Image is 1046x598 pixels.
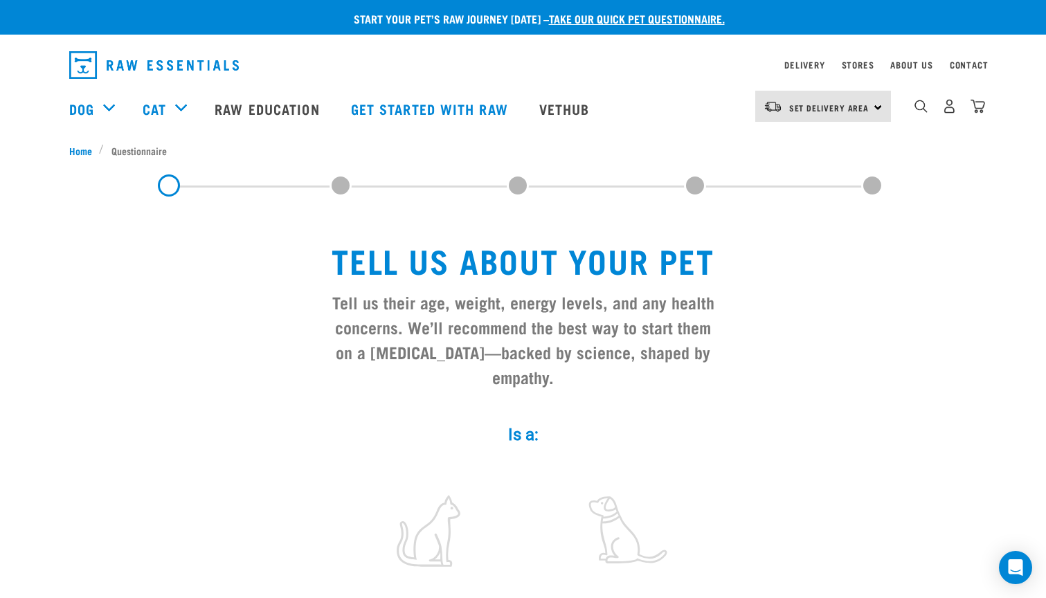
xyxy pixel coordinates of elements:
[69,143,977,158] nav: breadcrumbs
[999,551,1032,584] div: Open Intercom Messenger
[890,62,932,67] a: About Us
[316,422,731,447] label: Is a:
[327,289,720,389] h3: Tell us their age, weight, energy levels, and any health concerns. We’ll recommend the best way t...
[327,241,720,278] h1: Tell us about your pet
[942,99,957,114] img: user.png
[784,62,824,67] a: Delivery
[914,100,928,113] img: home-icon-1@2x.png
[58,46,989,84] nav: dropdown navigation
[201,81,336,136] a: Raw Education
[842,62,874,67] a: Stores
[525,81,607,136] a: Vethub
[69,51,239,79] img: Raw Essentials Logo
[69,98,94,119] a: Dog
[950,62,989,67] a: Contact
[764,100,782,113] img: van-moving.png
[143,98,166,119] a: Cat
[549,15,725,21] a: take our quick pet questionnaire.
[789,105,869,110] span: Set Delivery Area
[971,99,985,114] img: home-icon@2x.png
[69,143,92,158] span: Home
[69,143,100,158] a: Home
[337,81,525,136] a: Get started with Raw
